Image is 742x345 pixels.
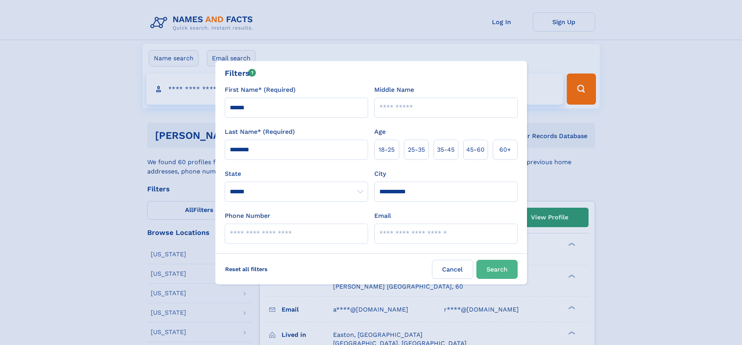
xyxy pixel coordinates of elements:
[374,127,386,137] label: Age
[225,127,295,137] label: Last Name* (Required)
[432,260,473,279] label: Cancel
[374,211,391,221] label: Email
[225,85,296,95] label: First Name* (Required)
[437,145,455,154] span: 35‑45
[374,169,386,179] label: City
[476,260,518,279] button: Search
[374,85,414,95] label: Middle Name
[379,145,395,154] span: 18‑25
[225,169,368,179] label: State
[408,145,425,154] span: 25‑35
[466,145,485,154] span: 45‑60
[225,67,256,79] div: Filters
[225,211,270,221] label: Phone Number
[220,260,273,278] label: Reset all filters
[499,145,511,154] span: 60+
